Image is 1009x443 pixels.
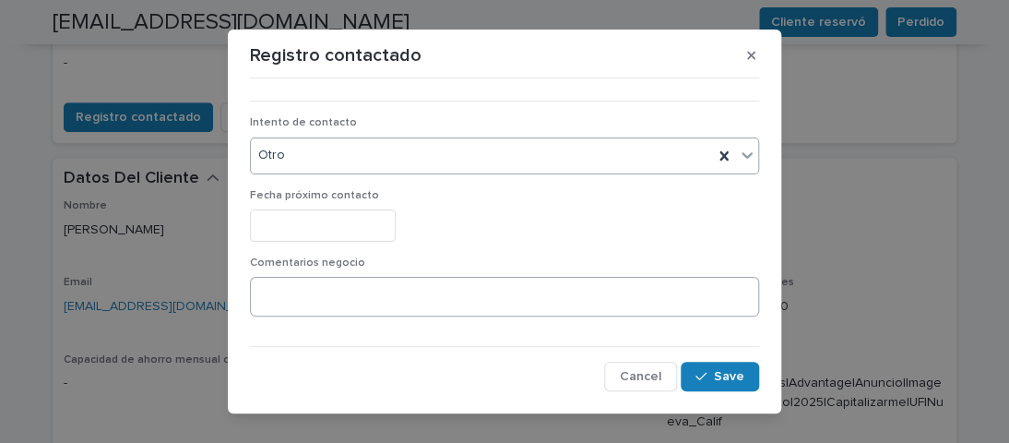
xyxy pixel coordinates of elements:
button: Save [681,362,759,391]
button: Cancel [604,362,677,391]
span: Cancel [620,370,661,383]
span: Fecha próximo contacto [250,190,379,201]
span: Save [714,370,744,383]
span: Intento de contacto [250,117,357,128]
span: Otro [258,146,285,165]
span: Comentarios negocio [250,257,365,269]
p: Registro contactado [250,44,421,66]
